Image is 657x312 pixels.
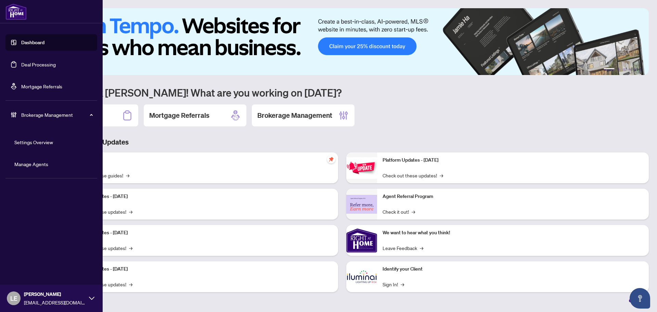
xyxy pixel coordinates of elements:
[72,265,333,273] p: Platform Updates - [DATE]
[383,244,423,252] a: Leave Feedback→
[383,265,643,273] p: Identify your Client
[630,288,650,309] button: Open asap
[346,157,377,179] img: Platform Updates - June 23, 2025
[21,61,56,67] a: Deal Processing
[14,161,48,167] a: Manage Agents
[21,83,62,89] a: Mortgage Referrals
[383,280,404,288] a: Sign In!→
[257,111,332,120] h2: Brokerage Management
[36,86,649,99] h1: Welcome back [PERSON_NAME]! What are you working on [DATE]?
[129,208,132,215] span: →
[14,139,53,145] a: Settings Overview
[401,280,404,288] span: →
[346,195,377,214] img: Agent Referral Program
[5,3,27,20] img: logo
[639,68,642,71] button: 6
[21,39,44,46] a: Dashboard
[383,157,643,164] p: Platform Updates - [DATE]
[72,193,333,200] p: Platform Updates - [DATE]
[36,8,649,75] img: Slide 0
[36,137,649,147] h3: Brokerage & Industry Updates
[617,68,620,71] button: 2
[440,172,443,179] span: →
[634,68,636,71] button: 5
[383,172,443,179] a: Check out these updates!→
[21,111,92,118] span: Brokerage Management
[383,193,643,200] p: Agent Referral Program
[623,68,626,71] button: 3
[346,261,377,292] img: Identify your Client
[604,68,615,71] button: 1
[149,111,209,120] h2: Mortgage Referrals
[412,208,415,215] span: →
[10,294,17,303] span: LE
[628,68,631,71] button: 4
[129,244,132,252] span: →
[24,290,86,298] span: [PERSON_NAME]
[383,229,643,237] p: We want to hear what you think!
[346,225,377,256] img: We want to hear what you think!
[126,172,129,179] span: →
[72,157,333,164] p: Self-Help
[24,299,86,306] span: [EMAIL_ADDRESS][DOMAIN_NAME]
[327,155,335,163] span: pushpin
[383,208,415,215] a: Check it out!→
[129,280,132,288] span: →
[420,244,423,252] span: →
[72,229,333,237] p: Platform Updates - [DATE]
